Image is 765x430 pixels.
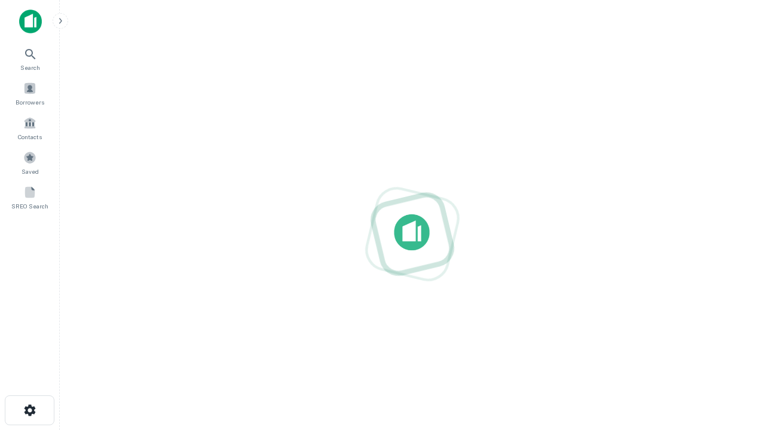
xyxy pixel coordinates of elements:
[20,63,40,72] span: Search
[18,132,42,142] span: Contacts
[4,146,56,179] a: Saved
[19,10,42,33] img: capitalize-icon.png
[705,334,765,392] iframe: Chat Widget
[16,97,44,107] span: Borrowers
[4,181,56,213] a: SREO Search
[11,201,48,211] span: SREO Search
[4,42,56,75] a: Search
[22,167,39,176] span: Saved
[4,112,56,144] a: Contacts
[4,77,56,109] a: Borrowers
